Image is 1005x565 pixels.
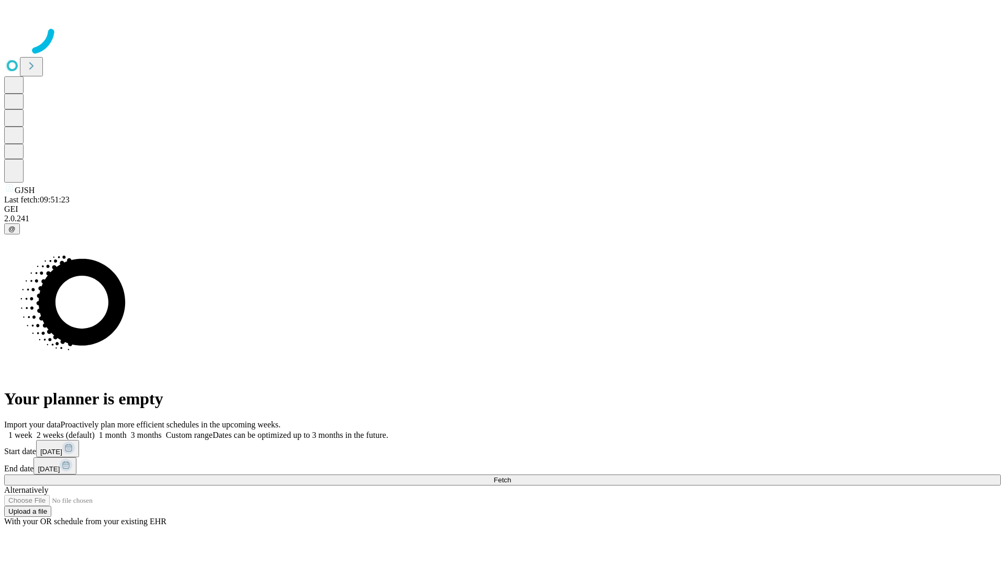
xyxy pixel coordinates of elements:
[8,225,16,233] span: @
[213,431,388,439] span: Dates can be optimized up to 3 months in the future.
[36,440,79,457] button: [DATE]
[37,431,95,439] span: 2 weeks (default)
[4,440,1001,457] div: Start date
[4,223,20,234] button: @
[4,517,166,526] span: With your OR schedule from your existing EHR
[99,431,127,439] span: 1 month
[4,485,48,494] span: Alternatively
[38,465,60,473] span: [DATE]
[4,457,1001,474] div: End date
[15,186,35,195] span: GJSH
[40,448,62,456] span: [DATE]
[4,389,1001,409] h1: Your planner is empty
[4,506,51,517] button: Upload a file
[33,457,76,474] button: [DATE]
[4,474,1001,485] button: Fetch
[61,420,281,429] span: Proactively plan more efficient schedules in the upcoming weeks.
[166,431,213,439] span: Custom range
[4,205,1001,214] div: GEI
[494,476,511,484] span: Fetch
[131,431,162,439] span: 3 months
[4,420,61,429] span: Import your data
[4,214,1001,223] div: 2.0.241
[4,195,70,204] span: Last fetch: 09:51:23
[8,431,32,439] span: 1 week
